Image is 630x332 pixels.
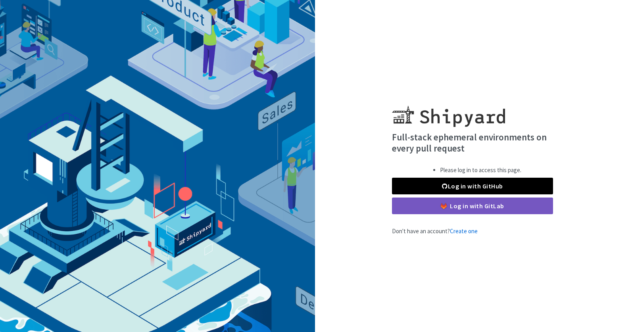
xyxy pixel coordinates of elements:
[392,178,553,194] a: Log in with GitHub
[392,96,505,127] img: Shipyard logo
[440,166,521,175] li: Please log in to access this page.
[441,203,447,209] img: gitlab-color.svg
[392,227,478,235] span: Don't have an account?
[450,227,478,235] a: Create one
[392,198,553,214] a: Log in with GitLab
[392,132,553,154] h4: Full-stack ephemeral environments on every pull request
